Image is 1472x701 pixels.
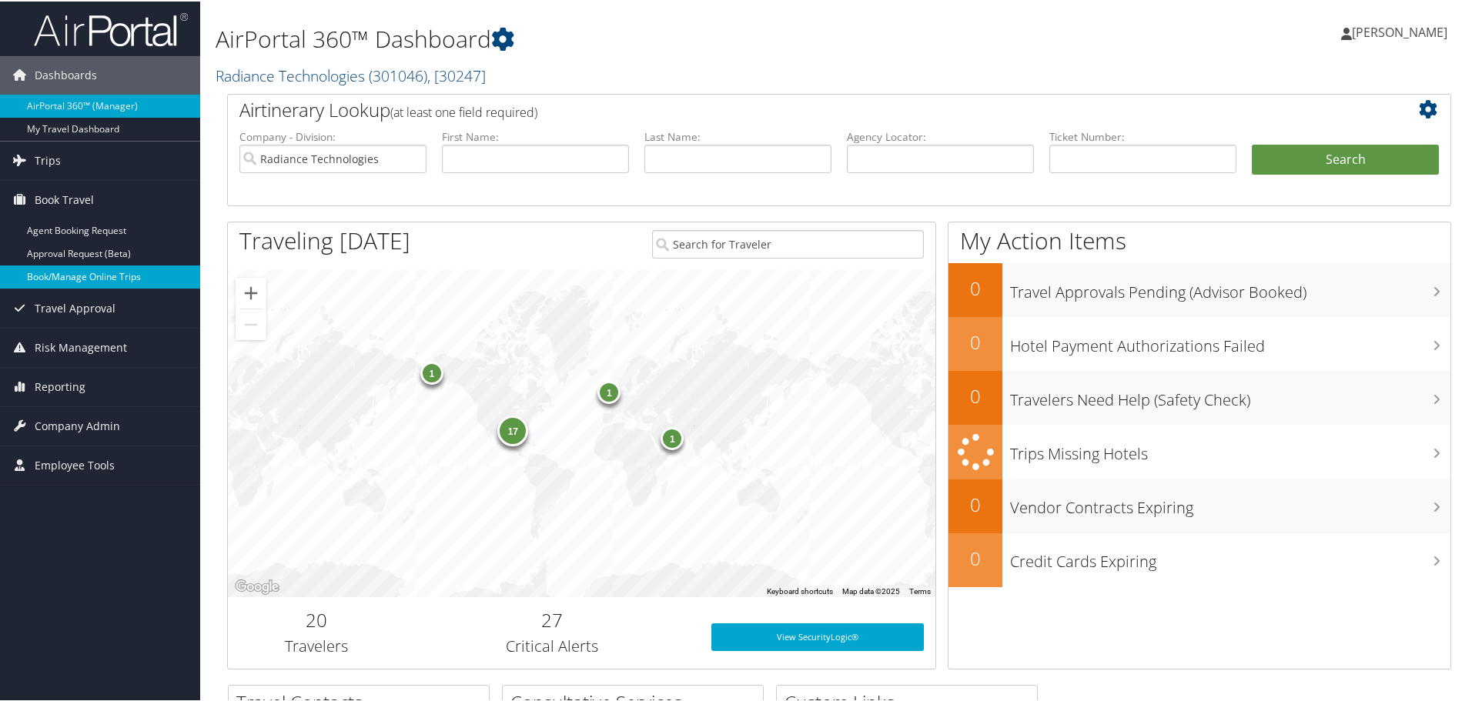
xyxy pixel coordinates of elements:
[420,360,443,383] div: 1
[711,622,924,649] a: View SecurityLogic®
[1010,326,1450,356] h3: Hotel Payment Authorizations Failed
[239,223,410,255] h1: Traveling [DATE]
[644,128,831,143] label: Last Name:
[239,95,1337,122] h2: Airtinerary Lookup
[948,478,1450,532] a: 0Vendor Contracts Expiring
[948,423,1450,478] a: Trips Missing Hotels
[35,55,97,93] span: Dashboards
[34,10,188,46] img: airportal-logo.png
[239,634,393,656] h3: Travelers
[1049,128,1236,143] label: Ticket Number:
[35,445,115,483] span: Employee Tools
[35,327,127,366] span: Risk Management
[948,544,1002,570] h2: 0
[497,414,528,445] div: 17
[427,64,486,85] span: , [ 30247 ]
[948,274,1002,300] h2: 0
[847,128,1034,143] label: Agency Locator:
[417,606,688,632] h2: 27
[1010,542,1450,571] h3: Credit Cards Expiring
[1010,488,1450,517] h3: Vendor Contracts Expiring
[1341,8,1463,54] a: [PERSON_NAME]
[1010,434,1450,463] h3: Trips Missing Hotels
[948,262,1450,315] a: 0Travel Approvals Pending (Advisor Booked)
[35,366,85,405] span: Reporting
[442,128,629,143] label: First Name:
[35,288,115,326] span: Travel Approval
[948,315,1450,369] a: 0Hotel Payment Authorizations Failed
[390,102,537,119] span: (at least one field required)
[842,586,900,594] span: Map data ©2025
[216,22,1047,54] h1: AirPortal 360™ Dashboard
[948,328,1002,354] h2: 0
[239,128,427,143] label: Company - Division:
[236,308,266,339] button: Zoom out
[1010,272,1450,302] h3: Travel Approvals Pending (Advisor Booked)
[232,576,283,596] img: Google
[35,179,94,218] span: Book Travel
[216,64,486,85] a: Radiance Technologies
[948,490,1002,516] h2: 0
[652,229,924,257] input: Search for Traveler
[35,406,120,444] span: Company Admin
[661,426,684,449] div: 1
[909,586,931,594] a: Terms (opens in new tab)
[948,223,1450,255] h1: My Action Items
[948,532,1450,586] a: 0Credit Cards Expiring
[35,140,61,179] span: Trips
[1352,22,1447,39] span: [PERSON_NAME]
[369,64,427,85] span: ( 301046 )
[1252,143,1439,174] button: Search
[1010,380,1450,409] h3: Travelers Need Help (Safety Check)
[236,276,266,307] button: Zoom in
[597,379,621,402] div: 1
[232,576,283,596] a: Open this area in Google Maps (opens a new window)
[417,634,688,656] h3: Critical Alerts
[239,606,393,632] h2: 20
[948,369,1450,423] a: 0Travelers Need Help (Safety Check)
[767,585,833,596] button: Keyboard shortcuts
[948,382,1002,408] h2: 0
